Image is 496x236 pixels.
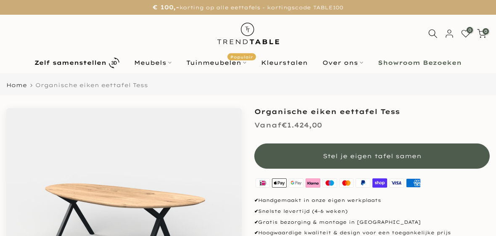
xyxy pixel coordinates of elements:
[371,58,469,68] a: Showroom Bezoeken
[34,60,106,66] b: Zelf samenstellen
[27,56,127,70] a: Zelf samenstellen
[254,197,258,203] strong: ✔
[338,177,355,188] img: master
[254,143,490,169] button: Stel je eigen tafel samen
[254,108,490,115] h1: Organische eiken eettafel Tess
[323,152,422,160] span: Stel je eigen tafel samen
[254,197,490,204] p: Handgemaakt in onze eigen werkplaats
[405,177,422,188] img: american express
[467,27,473,33] span: 0
[378,60,462,66] b: Showroom Bezoeken
[483,28,489,34] span: 0
[477,29,486,38] a: 0
[254,208,490,215] p: Snelste levertijd (4-6 weken)
[153,3,179,11] strong: € 100,-
[254,121,282,129] span: Vanaf
[127,58,179,68] a: Meubels
[254,119,322,131] div: €1.424,00
[461,29,470,38] a: 0
[315,58,371,68] a: Over ons
[254,58,315,68] a: Kleurstalen
[271,177,288,188] img: apple pay
[179,58,254,68] a: TuinmeubelenPopulair
[254,177,271,188] img: ideal
[304,177,321,188] img: klarna
[254,230,258,236] strong: ✔
[211,15,285,52] img: trend-table
[11,2,485,13] p: korting op alle eettafels - kortingscode TABLE100
[321,177,338,188] img: maestro
[288,177,305,188] img: google pay
[388,177,405,188] img: visa
[227,53,256,61] span: Populair
[355,177,372,188] img: paypal
[254,219,490,226] p: Gratis bezorging & montage in [GEOGRAPHIC_DATA]
[6,82,27,88] a: Home
[35,82,148,88] span: Organische eiken eettafel Tess
[254,208,258,214] strong: ✔
[254,219,258,225] strong: ✔
[372,177,388,188] img: shopify pay
[1,193,43,235] iframe: toggle-frame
